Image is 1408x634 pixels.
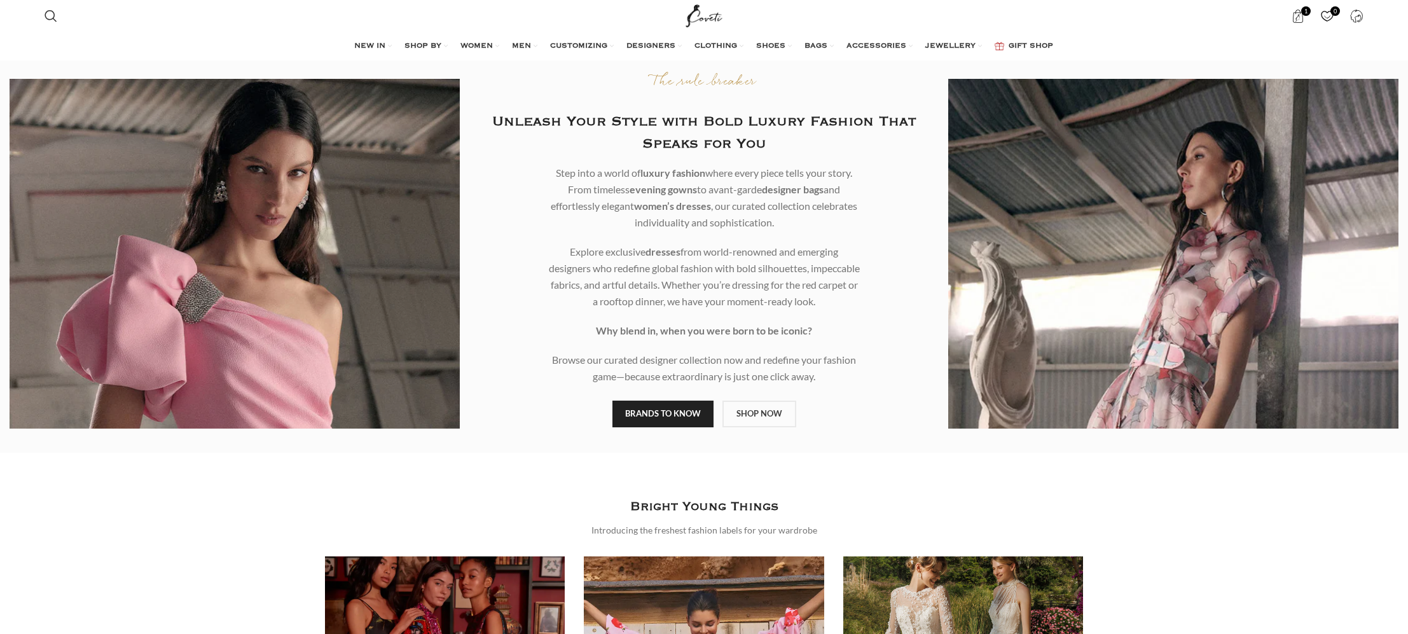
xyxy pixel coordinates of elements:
img: GiftBag [995,42,1004,50]
b: dresses [645,245,680,258]
b: evening gowns [630,183,697,195]
span: SHOP BY [404,41,441,52]
a: GIFT SHOP [995,34,1053,59]
a: DESIGNERS [626,34,682,59]
a: MEN [512,34,537,59]
div: My Wishlist [1315,3,1341,29]
span: NEW IN [354,41,385,52]
h2: Unleash Your Style with Bold Luxury Fashion That Speaks for You [479,111,929,155]
span: GIFT SHOP [1009,41,1053,52]
span: SHOES [756,41,785,52]
a: NEW IN [354,34,392,59]
div: Introducing the freshest fashion labels for your wardrobe [591,523,817,537]
a: 0 [1315,3,1341,29]
b: women’s dresses [634,200,711,212]
a: BRANDS TO KNOW [612,401,714,427]
span: ACCESSORIES [846,41,906,52]
a: Search [38,3,64,29]
a: CUSTOMIZING [550,34,614,59]
span: BAGS [804,41,827,52]
b: luxury fashion [640,167,705,179]
a: BAGS [804,34,834,59]
p: Step into a world of where every piece tells your story. From timeless to avant-garde and effortl... [549,165,860,231]
span: 1 [1301,6,1311,16]
span: JEWELLERY [925,41,976,52]
h3: Bright Young Things [630,497,778,517]
span: WOMEN [460,41,493,52]
a: SHOP NOW [722,401,796,427]
p: Explore exclusive from world-renowned and emerging designers who redefine global fashion with bol... [549,244,860,310]
strong: Why blend in, when you were born to be iconic? [596,324,812,336]
a: ACCESSORIES [846,34,913,59]
span: CLOTHING [694,41,737,52]
p: Browse our curated designer collection now and redefine your fashion game—because extraordinary i... [549,352,860,385]
a: SHOP BY [404,34,448,59]
a: JEWELLERY [925,34,982,59]
span: 0 [1330,6,1340,16]
a: 1 [1285,3,1311,29]
a: WOMEN [460,34,499,59]
span: DESIGNERS [626,41,675,52]
a: CLOTHING [694,34,743,59]
div: Main navigation [38,34,1369,59]
span: CUSTOMIZING [550,41,607,52]
a: Site logo [683,10,726,20]
b: designer bags [762,183,824,195]
span: MEN [512,41,531,52]
p: The rule breaker [479,73,929,92]
a: SHOES [756,34,792,59]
